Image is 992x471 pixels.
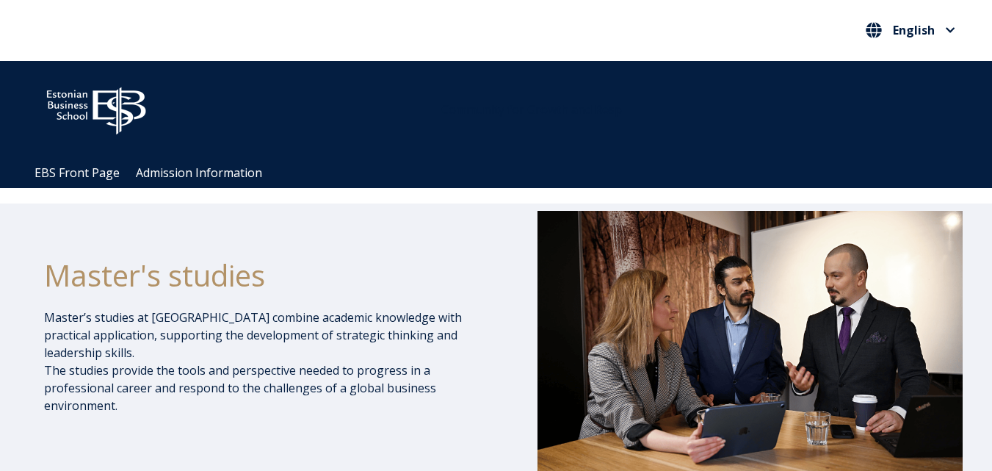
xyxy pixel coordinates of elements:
p: Master’s studies at [GEOGRAPHIC_DATA] combine academic knowledge with practical application, supp... [44,309,499,414]
nav: Select your language [862,18,959,43]
a: EBS Front Page [35,165,120,181]
span: Community for Growth and Resp [441,101,622,118]
h1: Master's studies [44,257,499,294]
span: English [893,24,935,36]
img: ebs_logo2016_white [34,76,159,139]
button: English [862,18,959,42]
a: Admission Information [136,165,262,181]
div: Navigation Menu [26,158,981,188]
